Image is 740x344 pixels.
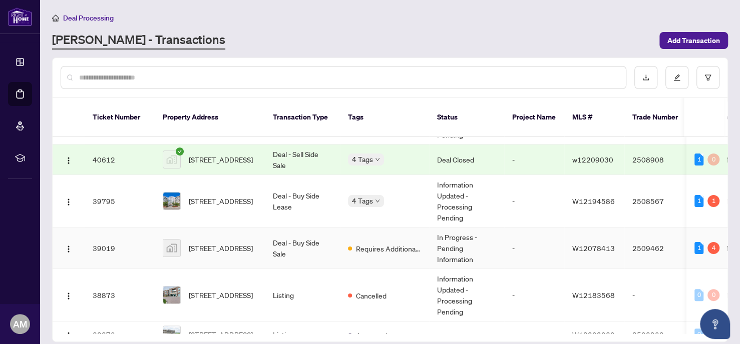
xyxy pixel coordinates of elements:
[61,193,77,209] button: Logo
[189,195,253,206] span: [STREET_ADDRESS]
[667,32,720,48] span: Add Transaction
[85,175,155,227] td: 39795
[624,144,694,175] td: 2508908
[189,242,253,253] span: [STREET_ADDRESS]
[624,98,694,137] th: Trade Number
[52,31,225,49] a: [PERSON_NAME] - Transactions
[624,175,694,227] td: 2508567
[504,269,564,321] td: -
[8,7,32,26] img: logo
[429,175,504,227] td: Information Updated - Processing Pending
[61,287,77,303] button: Logo
[155,98,265,137] th: Property Address
[429,98,504,137] th: Status
[265,98,340,137] th: Transaction Type
[85,98,155,137] th: Ticket Number
[85,227,155,269] td: 39019
[572,243,615,252] span: W12078413
[572,196,615,205] span: W12194586
[85,269,155,321] td: 38873
[704,74,711,81] span: filter
[696,66,719,89] button: filter
[356,290,387,301] span: Cancelled
[694,242,703,254] div: 1
[61,326,77,342] button: Logo
[352,195,373,206] span: 4 Tags
[65,331,73,339] img: Logo
[356,329,387,340] span: Approved
[634,66,657,89] button: download
[163,239,180,256] img: thumbnail-img
[52,14,59,21] span: home
[504,227,564,269] td: -
[176,147,184,155] span: check-circle
[189,329,253,340] span: [STREET_ADDRESS]
[163,192,180,209] img: thumbnail-img
[504,144,564,175] td: -
[564,98,624,137] th: MLS #
[375,157,380,162] span: down
[340,98,429,137] th: Tags
[85,144,155,175] td: 40612
[429,144,504,175] td: Deal Closed
[61,151,77,167] button: Logo
[700,309,730,339] button: Open asap
[189,289,253,300] span: [STREET_ADDRESS]
[65,156,73,164] img: Logo
[707,289,719,301] div: 0
[163,151,180,168] img: thumbnail-img
[707,195,719,207] div: 1
[429,227,504,269] td: In Progress - Pending Information
[624,269,694,321] td: -
[265,175,340,227] td: Deal - Buy Side Lease
[673,74,680,81] span: edit
[13,317,27,331] span: AM
[163,326,180,343] img: thumbnail-img
[572,330,615,339] span: W12209030
[429,269,504,321] td: Information Updated - Processing Pending
[694,195,703,207] div: 1
[694,153,703,165] div: 1
[65,245,73,253] img: Logo
[265,144,340,175] td: Deal - Sell Side Sale
[694,289,703,301] div: 0
[189,154,253,165] span: [STREET_ADDRESS]
[163,286,180,303] img: thumbnail-img
[65,198,73,206] img: Logo
[265,269,340,321] td: Listing
[61,240,77,256] button: Logo
[504,98,564,137] th: Project Name
[572,290,615,299] span: W12183568
[356,243,421,254] span: Requires Additional Docs
[65,292,73,300] img: Logo
[665,66,688,89] button: edit
[642,74,649,81] span: download
[572,155,613,164] span: w12209030
[624,227,694,269] td: 2509462
[352,153,373,165] span: 4 Tags
[707,242,719,254] div: 4
[504,175,564,227] td: -
[694,328,703,340] div: 0
[265,227,340,269] td: Deal - Buy Side Sale
[63,13,114,22] span: Deal Processing
[707,153,719,165] div: 0
[659,32,728,49] button: Add Transaction
[375,198,380,203] span: down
